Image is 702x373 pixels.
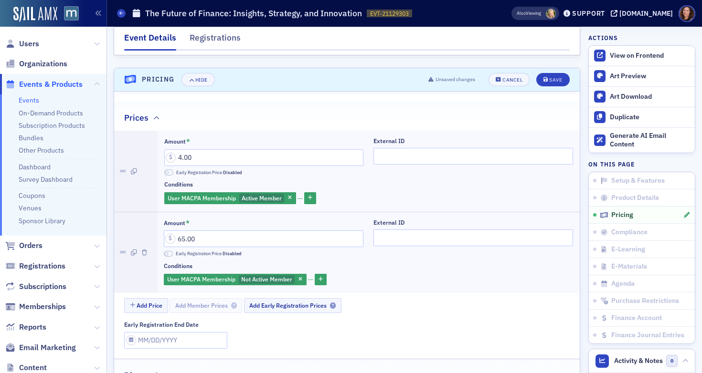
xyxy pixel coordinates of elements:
[164,262,192,269] div: Conditions
[19,301,66,312] span: Memberships
[589,86,695,107] a: Art Download
[249,302,336,309] span: Add Early Registration Prices
[619,9,673,18] div: [DOMAIN_NAME]
[19,134,43,142] a: Bundles
[170,298,242,313] button: Add Member Prices
[57,6,79,22] a: View Homepage
[241,275,292,283] span: Not Active Member
[572,9,605,18] div: Support
[142,74,175,84] h4: Pricing
[5,342,76,353] a: Email Marketing
[124,112,149,124] h2: Prices
[190,31,241,49] div: Registrations
[19,191,45,200] a: Coupons
[611,194,659,202] span: Product Details
[64,6,79,21] img: SailAMX
[370,10,409,18] span: EVT-21129303
[242,194,282,202] span: Active Member
[611,10,676,17] button: [DOMAIN_NAME]
[5,322,46,332] a: Reports
[5,281,66,292] a: Subscriptions
[373,137,404,145] div: External ID
[19,281,66,292] span: Subscriptions
[195,77,208,83] div: Hide
[517,10,526,16] div: Also
[489,73,530,86] button: Cancel
[5,39,39,49] a: Users
[164,251,173,257] span: Disabled
[244,298,341,313] button: Add Early Registration Prices
[611,297,679,305] span: Purchase Restrictions
[589,107,695,127] button: Duplicate
[19,79,83,90] span: Events & Products
[164,219,185,227] div: Amount
[176,250,242,257] span: Early Registration Price
[611,176,665,185] span: Setup & Features
[614,356,663,366] span: Activity & Notes
[186,219,190,228] abbr: This field is required
[373,219,404,226] div: External ID
[679,5,695,22] span: Profile
[19,240,43,251] span: Orders
[610,52,690,60] div: View on Frontend
[5,240,43,251] a: Orders
[19,322,46,332] span: Reports
[502,77,522,83] div: Cancel
[19,363,47,373] span: Content
[19,39,39,49] span: Users
[19,109,83,117] a: On-Demand Products
[517,10,541,17] span: Viewing
[124,298,168,313] button: Add Price
[19,342,76,353] span: Email Marketing
[611,245,645,254] span: E-Learning
[223,169,242,176] span: Disabled
[175,302,237,309] span: Add Member Prices
[145,8,362,19] h1: The Future of Finance: Insights, Strategy, and Innovation
[124,321,199,328] div: Early Registration End Date
[611,228,648,237] span: Compliance
[186,137,190,146] abbr: This field is required
[168,194,236,202] span: User MACPA Membership
[176,169,242,176] span: Early Registration Price
[5,301,66,312] a: Memberships
[19,121,85,130] a: Subscription Products
[546,9,556,19] span: Rebekah Olson
[5,363,47,373] a: Content
[589,66,695,86] a: Art Preview
[610,132,690,148] div: Generate AI Email Content
[589,127,695,153] button: Generate AI Email Content
[124,332,227,349] input: MM/DD/YYYY
[164,230,363,247] input: 0.00
[19,217,65,225] a: Sponsor Library
[164,138,186,145] div: Amount
[5,59,67,69] a: Organizations
[611,314,662,322] span: Finance Account
[19,204,42,212] a: Venues
[536,73,569,86] button: Save
[19,163,51,171] a: Dashboard
[611,280,635,288] span: Agenda
[181,73,215,86] button: Hide
[164,274,307,286] div: Not Active Member
[589,46,695,66] a: View on Frontend
[167,275,235,283] span: User MACPA Membership
[666,355,678,367] span: 0
[610,113,690,122] div: Duplicate
[611,331,684,340] span: Finance Journal Entries
[610,72,690,81] div: Art Preview
[5,79,83,90] a: Events & Products
[5,261,65,271] a: Registrations
[588,160,695,168] h4: On this page
[164,169,174,176] span: Disabled
[164,149,364,166] input: 0.00
[124,31,176,51] div: Event Details
[164,181,193,188] div: Conditions
[19,59,67,69] span: Organizations
[588,33,618,42] h4: Actions
[436,76,475,83] span: Unsaved changes
[549,77,562,83] div: Save
[19,96,39,104] a: Events
[223,250,242,257] span: Disabled
[13,7,57,22] img: SailAMX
